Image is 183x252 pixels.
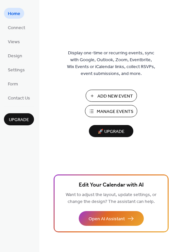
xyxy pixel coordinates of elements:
[97,93,133,100] span: Add New Event
[4,22,29,33] a: Connect
[4,36,24,47] a: Views
[79,211,144,226] button: Open AI Assistant
[67,50,155,77] span: Display one-time or recurring events, sync with Google, Outlook, Zoom, Eventbrite, Wix Events or ...
[4,50,26,61] a: Design
[86,90,137,102] button: Add New Event
[8,67,25,74] span: Settings
[8,10,20,17] span: Home
[89,125,133,137] button: 🚀 Upgrade
[4,64,29,75] a: Settings
[93,127,129,136] span: 🚀 Upgrade
[9,117,29,123] span: Upgrade
[66,190,157,206] span: Want to adjust the layout, update settings, or change the design? The assistant can help.
[8,81,18,88] span: Form
[8,95,30,102] span: Contact Us
[4,8,24,19] a: Home
[89,216,125,223] span: Open AI Assistant
[97,108,133,115] span: Manage Events
[79,181,144,190] span: Edit Your Calendar with AI
[4,92,34,103] a: Contact Us
[85,105,137,117] button: Manage Events
[8,39,20,45] span: Views
[4,113,34,125] button: Upgrade
[8,53,22,60] span: Design
[8,25,25,31] span: Connect
[4,78,22,89] a: Form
